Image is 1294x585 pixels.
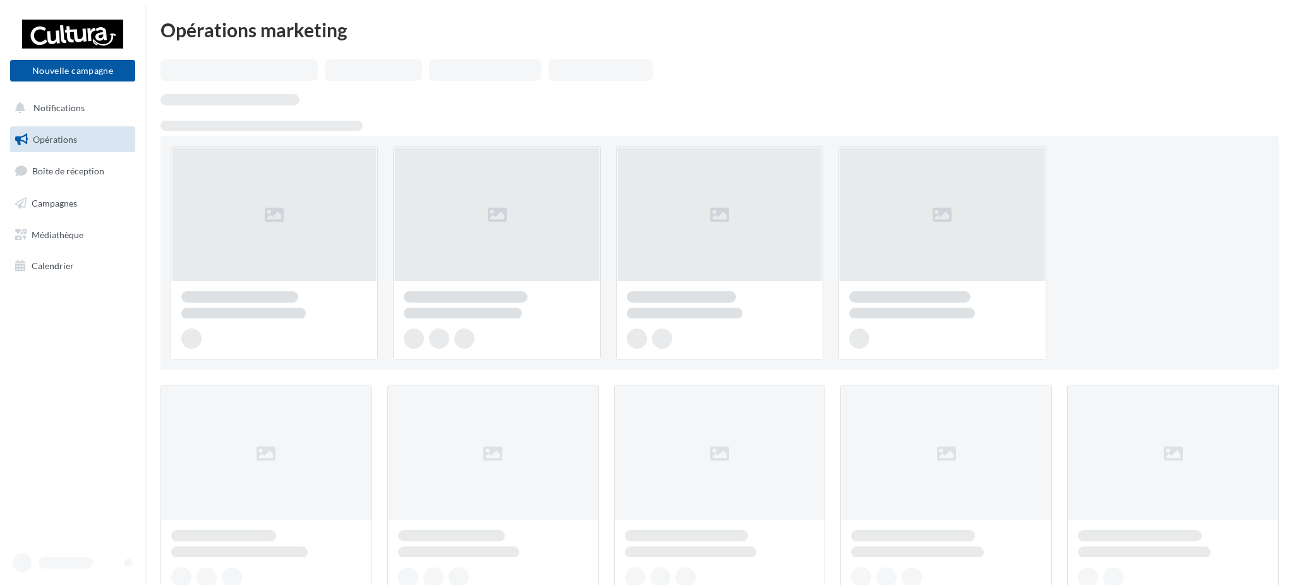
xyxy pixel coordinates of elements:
button: Nouvelle campagne [10,60,135,81]
a: Boîte de réception [8,157,138,184]
span: Calendrier [32,260,74,271]
span: Notifications [33,102,85,113]
button: Notifications [8,95,133,121]
span: Médiathèque [32,229,83,239]
a: Calendrier [8,253,138,279]
span: Boîte de réception [32,166,104,176]
a: Campagnes [8,190,138,217]
span: Opérations [33,134,77,145]
a: Opérations [8,126,138,153]
a: Médiathèque [8,222,138,248]
div: Opérations marketing [160,20,1279,39]
span: Campagnes [32,198,77,208]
